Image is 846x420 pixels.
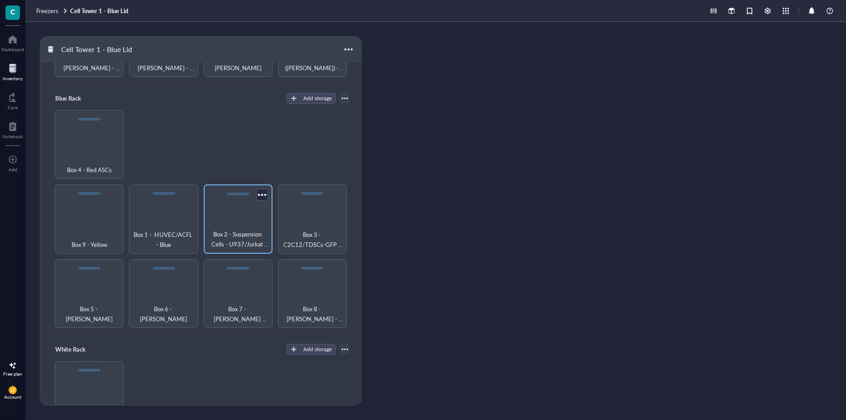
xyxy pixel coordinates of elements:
[208,304,268,324] span: Box 7 - [PERSON_NAME] ([PERSON_NAME]) - blue
[303,94,332,102] div: Add storage
[70,7,130,15] a: Cell Tower 1 - Blue Lid
[2,119,23,139] a: Notebook
[51,92,105,105] div: Blue Rack
[282,53,343,73] span: Box 8 - bAC's ([PERSON_NAME]) - Green
[1,32,24,52] a: Dashboard
[133,53,194,73] span: Box 6 - [PERSON_NAME] - Green
[282,230,343,250] span: Box 3 - C2C12/TDSCs-GFP - Red
[2,134,23,139] div: Notebook
[67,165,112,175] span: Box 4 - Red ASCs
[59,53,119,73] span: Box 5 - [PERSON_NAME] - [PERSON_NAME] - Red
[3,61,23,81] a: Inventory
[208,53,268,73] span: Box 7 - [PERSON_NAME]
[1,47,24,52] div: Dashboard
[133,304,194,324] span: Box 6 - [PERSON_NAME]
[51,343,105,356] div: White Rack
[282,304,343,324] span: Box 8 - [PERSON_NAME] - Yellow
[3,371,22,377] div: Free plan
[10,388,15,393] span: LF
[57,42,136,57] div: Cell Tower 1 - Blue Lid
[8,105,18,110] div: Core
[133,230,194,250] span: Box 1 - HUVEC/ACFL - Blue
[8,90,18,110] a: Core
[303,345,332,353] div: Add storage
[36,6,58,15] span: Freezers
[72,240,107,250] span: Box 9 - Yellow
[3,76,23,81] div: Inventory
[4,394,22,400] div: Account
[9,167,17,172] div: Add
[287,344,336,355] button: Add storage
[208,229,268,249] span: Box 2 - Suspension Cells - U937/Jurkat T/NTERA-2/MM6 Yellow
[59,304,119,324] span: Box 5 - [PERSON_NAME]
[287,93,336,104] button: Add storage
[10,6,15,17] span: C
[36,7,68,15] a: Freezers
